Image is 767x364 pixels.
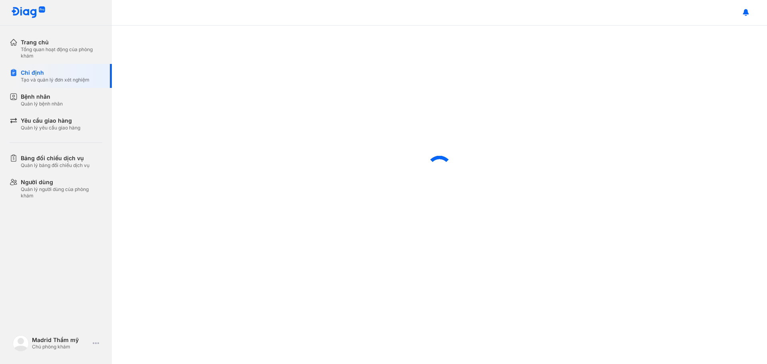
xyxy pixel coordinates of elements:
[21,46,102,59] div: Tổng quan hoạt động của phòng khám
[21,38,102,46] div: Trang chủ
[21,101,63,107] div: Quản lý bệnh nhân
[21,93,63,101] div: Bệnh nhân
[32,344,89,350] div: Chủ phòng khám
[21,125,80,131] div: Quản lý yêu cầu giao hàng
[21,69,89,77] div: Chỉ định
[21,117,80,125] div: Yêu cầu giao hàng
[21,162,89,169] div: Quản lý bảng đối chiếu dịch vụ
[32,336,89,344] div: Madrid Thẩm mỹ
[21,186,102,199] div: Quản lý người dùng của phòng khám
[21,178,102,186] div: Người dùng
[21,154,89,162] div: Bảng đối chiếu dịch vụ
[13,335,29,351] img: logo
[11,6,46,19] img: logo
[21,77,89,83] div: Tạo và quản lý đơn xét nghiệm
